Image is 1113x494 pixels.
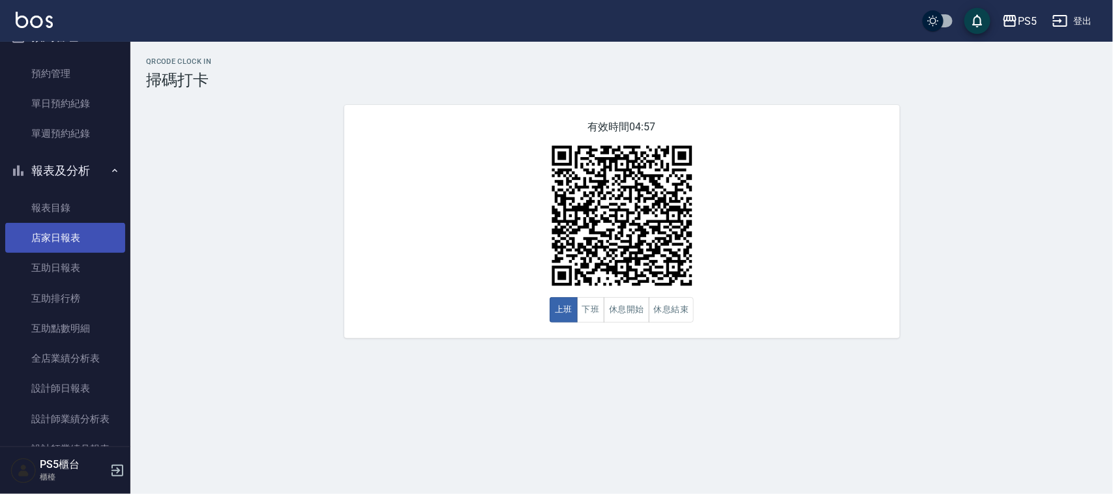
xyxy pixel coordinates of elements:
h2: QRcode Clock In [146,57,1097,66]
a: 設計師業績月報表 [5,434,125,464]
a: 單日預約紀錄 [5,89,125,119]
button: 休息結束 [649,297,694,323]
p: 櫃檯 [40,471,106,483]
button: 登出 [1047,9,1097,33]
a: 全店業績分析表 [5,343,125,373]
button: PS5 [997,8,1042,35]
a: 設計師日報表 [5,373,125,403]
img: Logo [16,12,53,28]
div: 有效時間 04:57 [344,105,900,338]
a: 互助日報表 [5,253,125,283]
a: 互助排行榜 [5,283,125,313]
a: 預約管理 [5,59,125,89]
h5: PS5櫃台 [40,458,106,471]
a: 設計師業績分析表 [5,404,125,434]
button: save [964,8,990,34]
h3: 掃碼打卡 [146,71,1097,89]
a: 報表目錄 [5,193,125,223]
img: Person [10,458,37,484]
a: 互助點數明細 [5,313,125,343]
div: PS5 [1018,13,1037,29]
button: 報表及分析 [5,154,125,188]
button: 下班 [577,297,605,323]
button: 上班 [550,297,578,323]
a: 店家日報表 [5,223,125,253]
a: 單週預約紀錄 [5,119,125,149]
button: 休息開始 [604,297,649,323]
